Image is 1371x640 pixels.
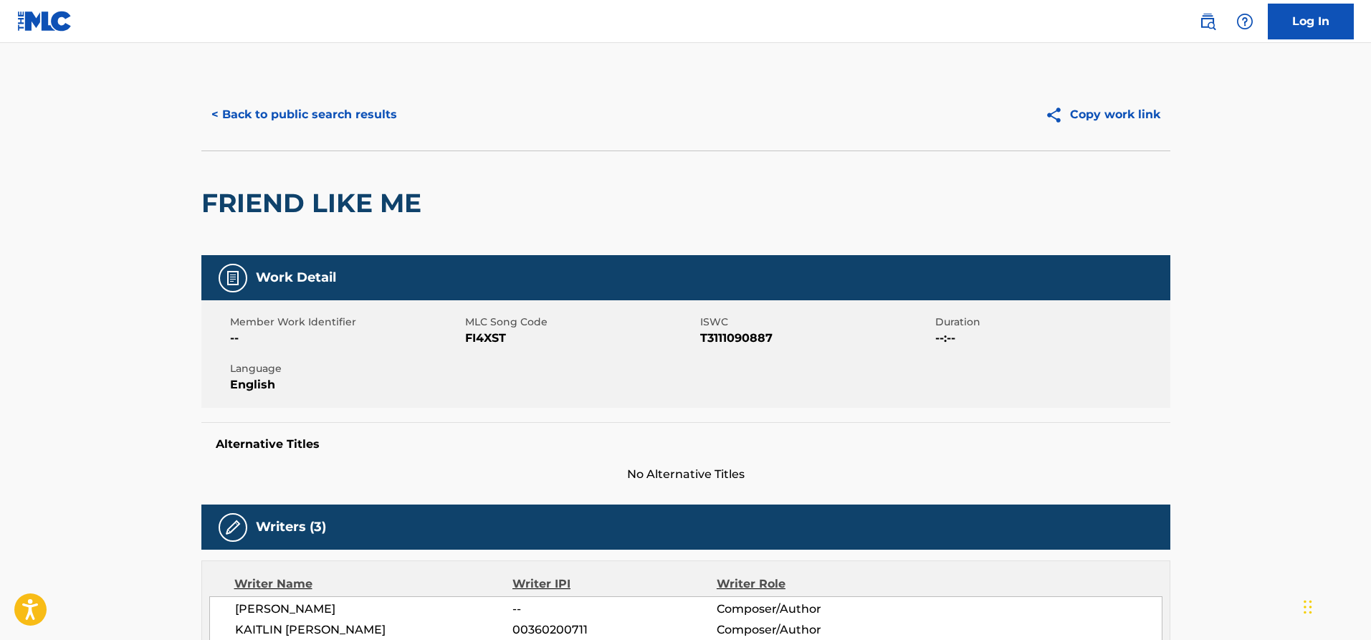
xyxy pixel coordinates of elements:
[512,575,717,593] div: Writer IPI
[224,269,242,287] img: Work Detail
[1299,571,1371,640] iframe: Chat Widget
[935,315,1167,330] span: Duration
[717,575,902,593] div: Writer Role
[201,97,407,133] button: < Back to public search results
[1236,13,1253,30] img: help
[465,330,697,347] span: FI4XST
[1035,97,1170,133] button: Copy work link
[256,519,326,535] h5: Writers (3)
[700,330,932,347] span: T3111090887
[717,621,902,639] span: Composer/Author
[234,575,513,593] div: Writer Name
[235,621,513,639] span: KAITLIN [PERSON_NAME]
[1045,106,1070,124] img: Copy work link
[1231,7,1259,36] div: Help
[230,315,462,330] span: Member Work Identifier
[512,601,716,618] span: --
[201,187,429,219] h2: FRIEND LIKE ME
[230,376,462,393] span: English
[1193,7,1222,36] a: Public Search
[512,621,716,639] span: 00360200711
[1199,13,1216,30] img: search
[230,361,462,376] span: Language
[201,466,1170,483] span: No Alternative Titles
[1268,4,1354,39] a: Log In
[230,330,462,347] span: --
[256,269,336,286] h5: Work Detail
[717,601,902,618] span: Composer/Author
[17,11,72,32] img: MLC Logo
[465,315,697,330] span: MLC Song Code
[224,519,242,536] img: Writers
[235,601,513,618] span: [PERSON_NAME]
[1304,586,1312,629] div: Drag
[216,437,1156,452] h5: Alternative Titles
[700,315,932,330] span: ISWC
[935,330,1167,347] span: --:--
